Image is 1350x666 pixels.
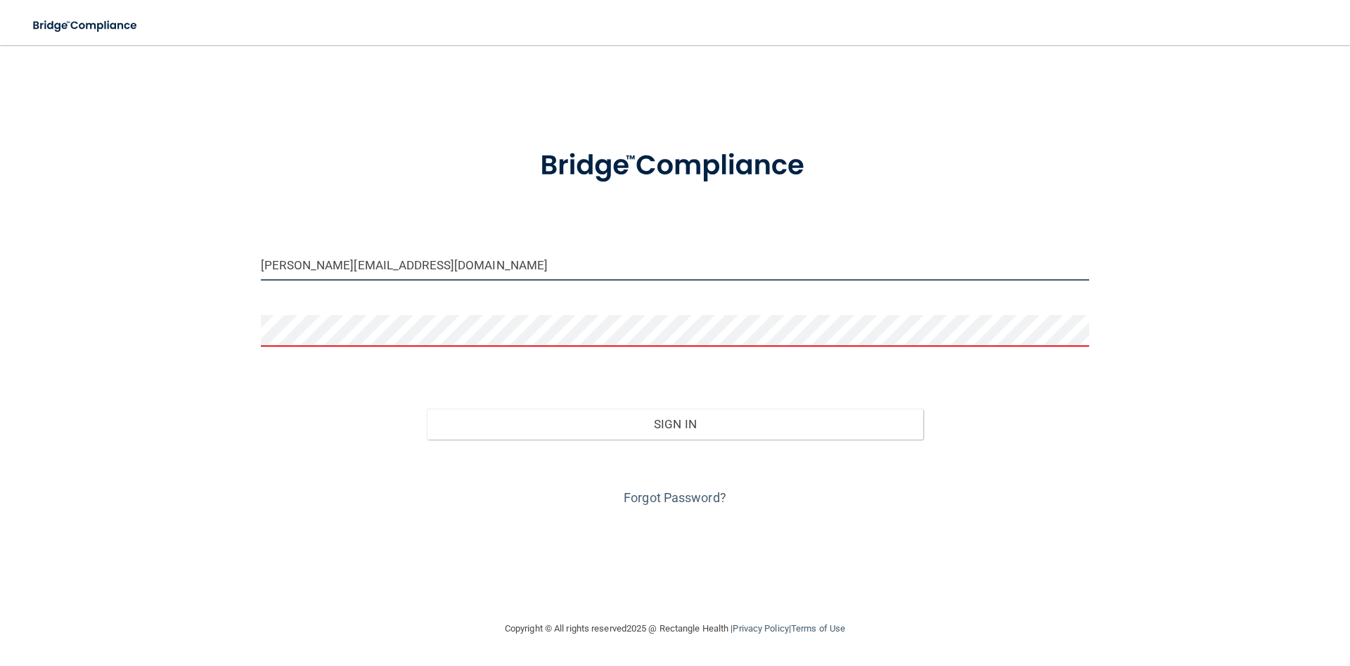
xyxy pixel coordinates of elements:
input: Email [261,249,1089,281]
a: Privacy Policy [733,623,788,634]
button: Sign In [427,409,924,440]
a: Forgot Password? [624,490,726,505]
a: Terms of Use [791,623,845,634]
img: bridge_compliance_login_screen.278c3ca4.svg [511,129,839,203]
img: bridge_compliance_login_screen.278c3ca4.svg [21,11,150,40]
div: Copyright © All rights reserved 2025 @ Rectangle Health | | [418,606,932,651]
